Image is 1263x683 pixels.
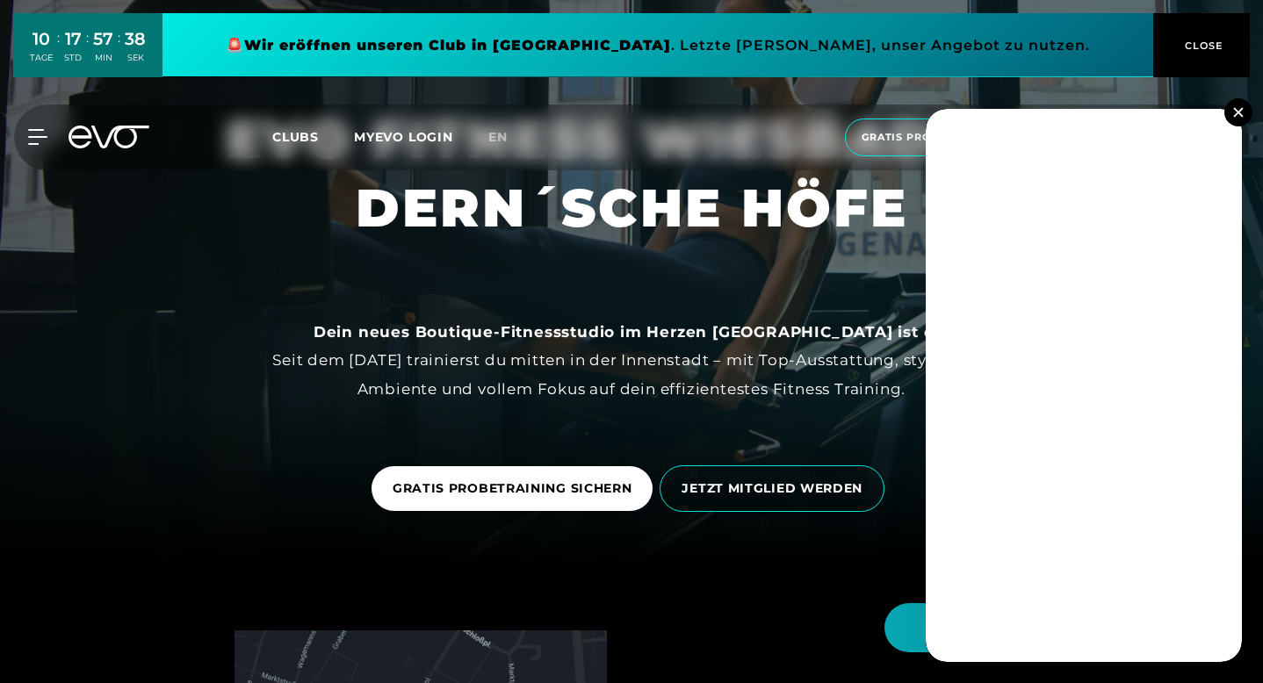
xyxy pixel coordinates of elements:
[64,52,82,64] div: STD
[393,479,632,498] span: GRATIS PROBETRAINING SICHERN
[1233,107,1243,117] img: close.svg
[272,129,319,145] span: Clubs
[1180,38,1223,54] span: CLOSE
[660,452,891,525] a: JETZT MITGLIED WERDEN
[272,128,354,145] a: Clubs
[372,466,653,511] a: GRATIS PROBETRAINING SICHERN
[125,52,146,64] div: SEK
[93,26,113,52] div: 57
[840,119,1024,156] a: Gratis Probetraining
[30,52,53,64] div: TAGE
[118,28,120,75] div: :
[64,26,82,52] div: 17
[862,130,1002,145] span: Gratis Probetraining
[488,129,508,145] span: en
[236,318,1027,403] div: Seit dem [DATE] trainierst du mitten in der Innenstadt – mit Top-Ausstattung, stylischem Ambiente...
[354,129,453,145] a: MYEVO LOGIN
[57,28,60,75] div: :
[30,26,53,52] div: 10
[1153,13,1250,77] button: CLOSE
[682,479,862,498] span: JETZT MITGLIED WERDEN
[314,323,949,341] strong: Dein neues Boutique-Fitnessstudio im Herzen [GEOGRAPHIC_DATA] ist da!
[125,26,146,52] div: 38
[884,603,1228,652] button: Hallo Athlet! Was möchtest du tun?
[86,28,89,75] div: :
[488,127,529,147] a: en
[93,52,113,64] div: MIN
